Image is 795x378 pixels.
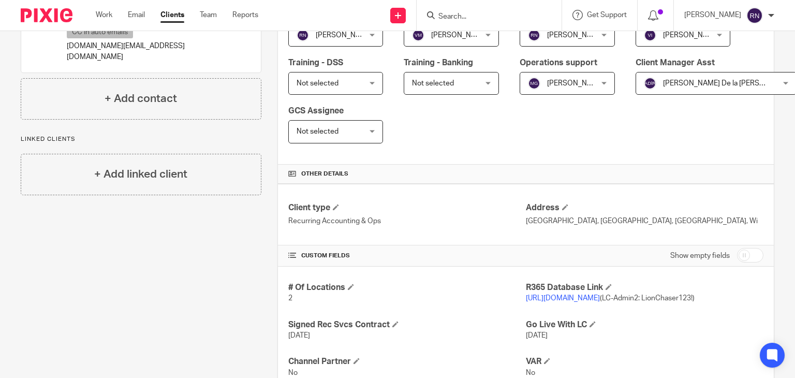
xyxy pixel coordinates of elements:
[288,202,526,213] h4: Client type
[526,202,763,213] h4: Address
[67,25,133,38] p: CC in auto emails
[105,91,177,107] h4: + Add contact
[288,356,526,367] h4: Channel Partner
[526,319,763,330] h4: Go Live With LC
[301,170,348,178] span: Other details
[526,369,535,376] span: No
[288,319,526,330] h4: Signed Rec Svcs Contract
[526,332,548,339] span: [DATE]
[94,166,187,182] h4: + Add linked client
[526,216,763,226] p: [GEOGRAPHIC_DATA], [GEOGRAPHIC_DATA], [GEOGRAPHIC_DATA], Wi
[526,356,763,367] h4: VAR
[437,12,531,22] input: Search
[232,10,258,20] a: Reports
[288,59,343,67] span: Training - DSS
[96,10,112,20] a: Work
[200,10,217,20] a: Team
[412,29,424,41] img: svg%3E
[528,77,540,90] img: svg%3E
[297,128,338,135] span: Not selected
[644,29,656,41] img: svg%3E
[663,32,720,39] span: [PERSON_NAME]
[288,282,526,293] h4: # Of Locations
[67,41,222,62] p: [DOMAIN_NAME][EMAIL_ADDRESS][DOMAIN_NAME]
[288,295,292,302] span: 2
[21,135,261,143] p: Linked clients
[128,10,145,20] a: Email
[404,59,473,67] span: Training - Banking
[316,32,373,39] span: [PERSON_NAME]
[288,369,298,376] span: No
[526,282,763,293] h4: R365 Database Link
[160,10,184,20] a: Clients
[547,32,604,39] span: [PERSON_NAME]
[528,29,540,41] img: svg%3E
[288,252,526,260] h4: CUSTOM FIELDS
[412,80,454,87] span: Not selected
[288,107,344,115] span: GCS Assignee
[288,332,310,339] span: [DATE]
[684,10,741,20] p: [PERSON_NAME]
[670,251,730,261] label: Show empty fields
[526,295,600,302] a: [URL][DOMAIN_NAME]
[21,8,72,22] img: Pixie
[636,59,715,67] span: Client Manager Asst
[520,59,597,67] span: Operations support
[297,80,338,87] span: Not selected
[746,7,763,24] img: svg%3E
[297,29,309,41] img: svg%3E
[431,32,488,39] span: [PERSON_NAME]
[288,216,526,226] p: Recurring Accounting & Ops
[547,80,604,87] span: [PERSON_NAME]
[587,11,627,19] span: Get Support
[526,295,695,302] span: (LC-Admin2: LionChaser123!)
[644,77,656,90] img: svg%3E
